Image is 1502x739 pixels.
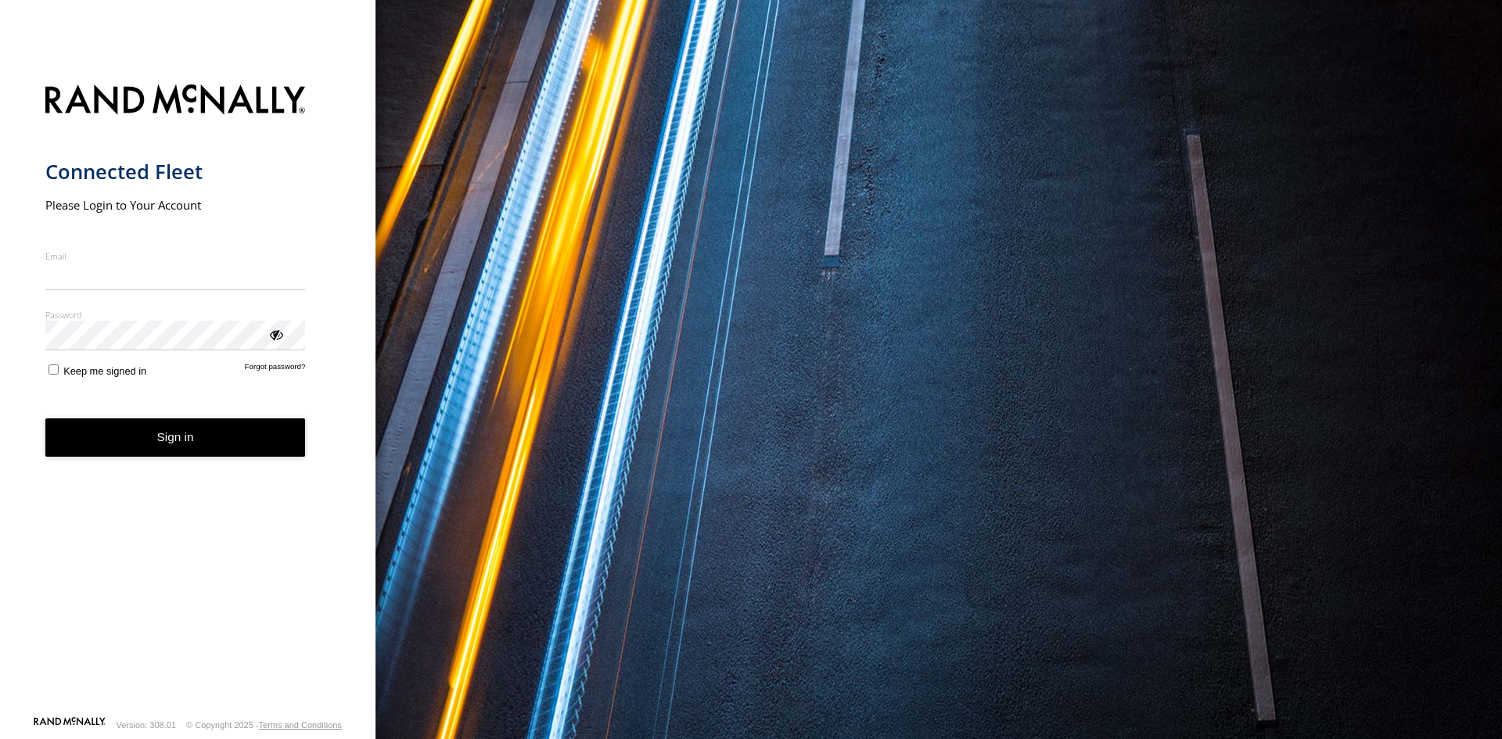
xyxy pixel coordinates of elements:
a: Terms and Conditions [259,720,342,730]
div: © Copyright 2025 - [186,720,342,730]
a: Visit our Website [34,717,106,733]
form: main [45,75,331,716]
label: Password [45,309,306,321]
input: Keep me signed in [49,364,59,375]
img: Rand McNally [45,81,306,121]
div: Version: 308.01 [117,720,176,730]
h2: Please Login to Your Account [45,197,306,213]
h1: Connected Fleet [45,159,306,185]
a: Forgot password? [245,362,306,377]
span: Keep me signed in [63,365,146,377]
button: Sign in [45,418,306,457]
div: ViewPassword [268,326,283,342]
label: Email [45,250,306,262]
